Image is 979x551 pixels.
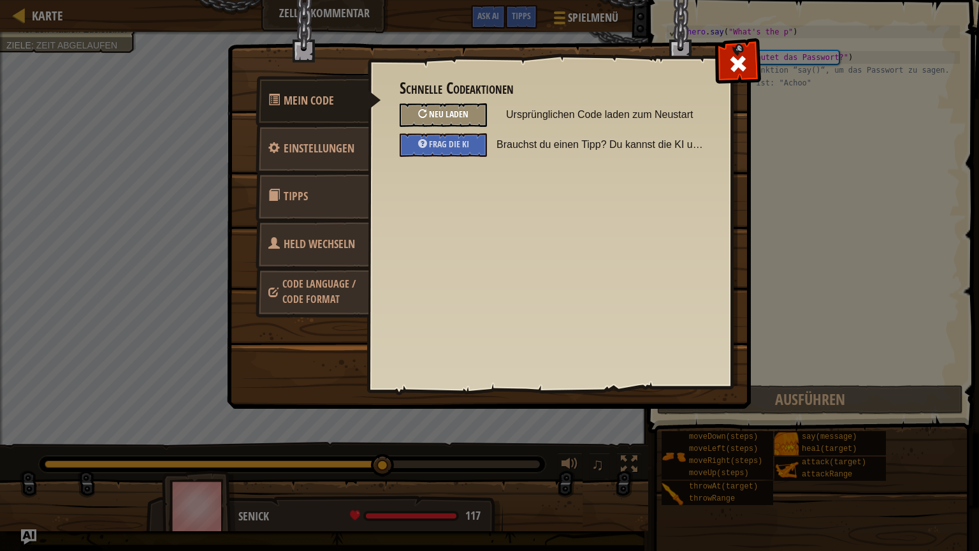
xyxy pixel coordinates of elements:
span: Neu laden [429,108,468,120]
span: Tipps [284,188,308,204]
span: Wähle Helden, Sprache [282,277,356,306]
span: Frag die KI [429,138,469,150]
span: Wähle Helden, Sprache [284,236,355,252]
div: Ursprünglichen Code laden zum Neustart [400,103,487,127]
span: Schnelle Codeaktionen [284,92,334,108]
span: Ursprünglichen Code laden zum Neustart [506,103,700,126]
a: Einstellungen [256,124,369,173]
span: Brauchst du einen Tipp? Du kannst die KI um Hilfe bitten. [497,133,709,156]
div: Frag die KI [400,133,487,157]
a: Mein Code [256,76,381,126]
h3: Schnelle Codeaktionen [400,80,700,97]
span: konfiguriere Einstellungen [284,140,354,156]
